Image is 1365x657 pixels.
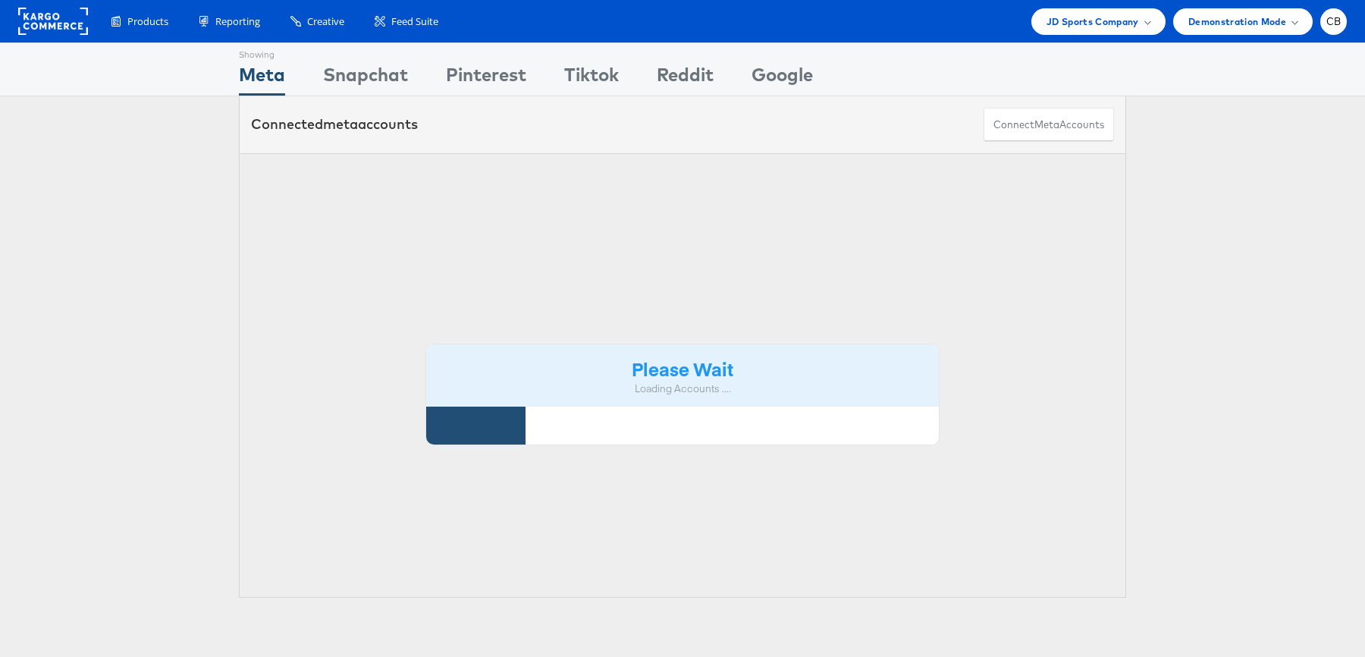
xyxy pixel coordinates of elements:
[323,61,408,96] div: Snapchat
[657,61,714,96] div: Reddit
[1046,14,1139,30] span: JD Sports Company
[215,14,260,29] span: Reporting
[307,14,344,29] span: Creative
[564,61,619,96] div: Tiktok
[391,14,438,29] span: Feed Suite
[446,61,526,96] div: Pinterest
[984,108,1114,142] button: ConnectmetaAccounts
[1034,118,1059,132] span: meta
[632,356,733,381] strong: Please Wait
[438,382,927,396] div: Loading Accounts ....
[752,61,813,96] div: Google
[1326,17,1341,27] span: CB
[239,43,285,61] div: Showing
[251,115,418,134] div: Connected accounts
[1188,14,1286,30] span: Demonstration Mode
[239,61,285,96] div: Meta
[323,115,358,133] span: meta
[127,14,168,29] span: Products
